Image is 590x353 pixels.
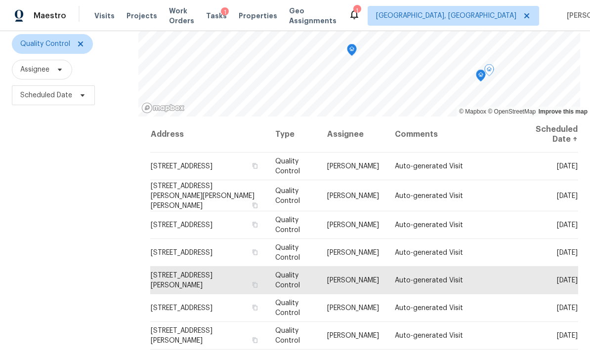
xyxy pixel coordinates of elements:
[327,305,379,312] span: [PERSON_NAME]
[275,300,300,316] span: Quality Control
[395,192,463,199] span: Auto-generated Visit
[150,117,267,153] th: Address
[557,332,578,339] span: [DATE]
[151,272,212,289] span: [STREET_ADDRESS][PERSON_NAME]
[539,108,588,115] a: Improve this map
[557,163,578,170] span: [DATE]
[267,117,319,153] th: Type
[275,327,300,344] span: Quality Control
[395,332,463,339] span: Auto-generated Visit
[557,192,578,199] span: [DATE]
[206,12,227,19] span: Tasks
[395,277,463,284] span: Auto-generated Visit
[387,117,515,153] th: Comments
[327,163,379,170] span: [PERSON_NAME]
[327,332,379,339] span: [PERSON_NAME]
[275,158,300,175] span: Quality Control
[395,305,463,312] span: Auto-generated Visit
[275,244,300,261] span: Quality Control
[251,248,259,257] button: Copy Address
[239,11,277,21] span: Properties
[151,249,212,256] span: [STREET_ADDRESS]
[557,305,578,312] span: [DATE]
[488,108,536,115] a: OpenStreetMap
[376,11,516,21] span: [GEOGRAPHIC_DATA], [GEOGRAPHIC_DATA]
[151,182,254,209] span: [STREET_ADDRESS][PERSON_NAME][PERSON_NAME][PERSON_NAME]
[557,277,578,284] span: [DATE]
[319,117,387,153] th: Assignee
[476,70,486,85] div: Map marker
[221,7,229,17] div: 1
[251,303,259,312] button: Copy Address
[20,90,72,100] span: Scheduled Date
[151,163,212,170] span: [STREET_ADDRESS]
[353,6,360,16] div: 1
[20,65,49,75] span: Assignee
[327,249,379,256] span: [PERSON_NAME]
[34,11,66,21] span: Maestro
[251,280,259,289] button: Copy Address
[20,39,70,49] span: Quality Control
[289,6,337,26] span: Geo Assignments
[251,220,259,229] button: Copy Address
[169,6,194,26] span: Work Orders
[126,11,157,21] span: Projects
[251,200,259,209] button: Copy Address
[484,64,494,79] div: Map marker
[459,108,486,115] a: Mapbox
[515,117,578,153] th: Scheduled Date ↑
[94,11,115,21] span: Visits
[151,327,212,344] span: [STREET_ADDRESS][PERSON_NAME]
[327,192,379,199] span: [PERSON_NAME]
[395,222,463,229] span: Auto-generated Visit
[327,277,379,284] span: [PERSON_NAME]
[347,44,357,59] div: Map marker
[557,222,578,229] span: [DATE]
[251,336,259,345] button: Copy Address
[275,272,300,289] span: Quality Control
[151,305,212,312] span: [STREET_ADDRESS]
[275,217,300,234] span: Quality Control
[395,163,463,170] span: Auto-generated Visit
[275,187,300,204] span: Quality Control
[557,249,578,256] span: [DATE]
[327,222,379,229] span: [PERSON_NAME]
[141,102,185,114] a: Mapbox homepage
[251,161,259,170] button: Copy Address
[395,249,463,256] span: Auto-generated Visit
[151,222,212,229] span: [STREET_ADDRESS]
